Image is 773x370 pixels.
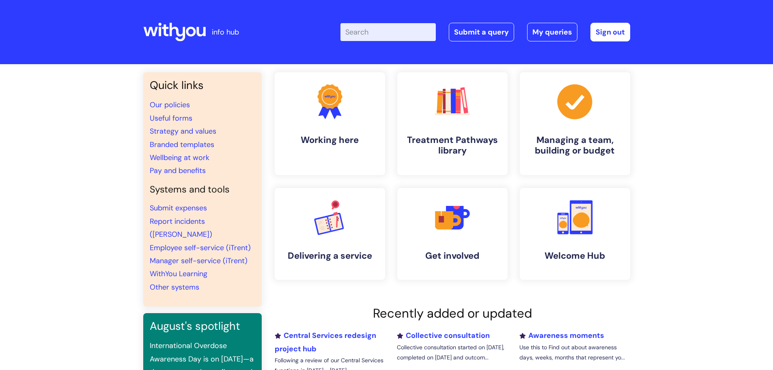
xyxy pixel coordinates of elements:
[520,188,630,280] a: Welcome Hub
[526,251,624,261] h4: Welcome Hub
[150,126,216,136] a: Strategy and values
[590,23,630,41] a: Sign out
[281,135,379,145] h4: Working here
[397,188,508,280] a: Get involved
[212,26,239,39] p: info hub
[150,113,192,123] a: Useful forms
[519,331,604,340] a: Awareness moments
[150,320,255,333] h3: August's spotlight
[150,79,255,92] h3: Quick links
[150,203,207,213] a: Submit expenses
[150,100,190,110] a: Our policies
[340,23,630,41] div: | -
[150,256,248,266] a: Manager self-service (iTrent)
[340,23,436,41] input: Search
[275,72,385,175] a: Working here
[150,153,209,162] a: Wellbeing at work
[275,331,376,353] a: Central Services redesign project hub
[150,166,206,175] a: Pay and benefits
[527,23,577,41] a: My queries
[449,23,514,41] a: Submit a query
[404,135,501,156] h4: Treatment Pathways library
[281,251,379,261] h4: Delivering a service
[150,282,199,292] a: Other systems
[150,269,207,279] a: WithYou Learning
[150,184,255,195] h4: Systems and tools
[397,342,507,363] p: Collective consultation started on [DATE], completed on [DATE] and outcom...
[150,216,212,239] a: Report incidents ([PERSON_NAME])
[404,251,501,261] h4: Get involved
[526,135,624,156] h4: Managing a team, building or budget
[397,72,508,175] a: Treatment Pathways library
[150,243,251,253] a: Employee self-service (iTrent)
[397,331,490,340] a: Collective consultation
[275,188,385,280] a: Delivering a service
[519,342,630,363] p: Use this to Find out about awareness days, weeks, months that represent yo...
[520,72,630,175] a: Managing a team, building or budget
[150,140,214,149] a: Branded templates
[275,306,630,321] h2: Recently added or updated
